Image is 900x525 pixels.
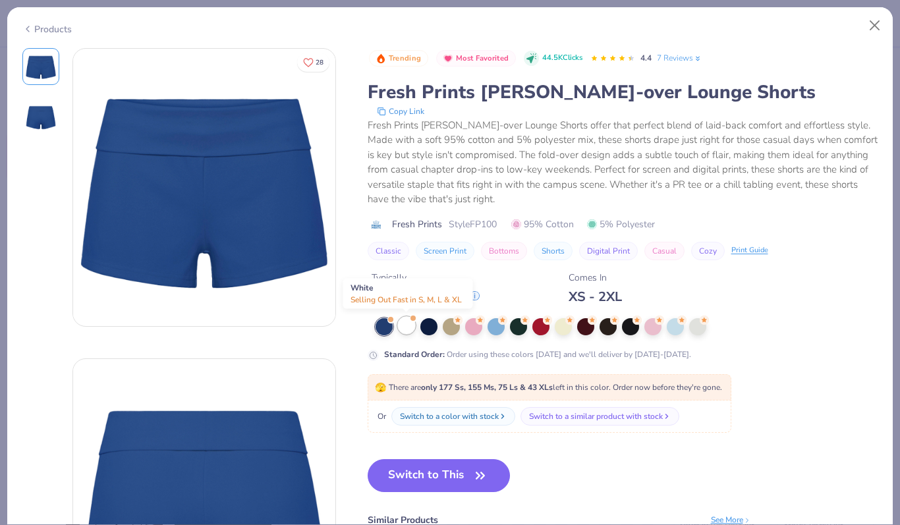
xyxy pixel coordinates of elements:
span: 95% Cotton [511,217,574,231]
button: Classic [368,242,409,260]
span: 4.4 [640,53,652,63]
button: Digital Print [579,242,638,260]
button: copy to clipboard [373,105,428,118]
button: Badge Button [369,50,428,67]
img: brand logo [368,219,385,230]
div: Comes In [569,271,622,285]
span: Most Favorited [456,55,509,62]
span: There are left in this color. Order now before they're gone. [375,382,722,393]
div: XS - 2XL [569,289,622,305]
button: Shorts [534,242,573,260]
button: Screen Print [416,242,474,260]
div: Typically [372,271,480,285]
div: 4.4 Stars [590,48,635,69]
button: Like [297,53,329,72]
button: Casual [644,242,685,260]
button: Badge Button [436,50,516,67]
a: 7 Reviews [657,52,702,64]
div: Order using these colors [DATE] and we'll deliver by [DATE]-[DATE]. [384,348,691,360]
button: Close [862,13,887,38]
span: 🫣 [375,381,386,394]
button: Switch to a similar product with stock [520,407,679,426]
span: 5% Polyester [587,217,655,231]
div: Print Guide [731,245,768,256]
div: Switch to a similar product with stock [529,410,663,422]
img: Most Favorited sort [443,53,453,64]
img: Trending sort [376,53,386,64]
button: Bottoms [481,242,527,260]
strong: Standard Order : [384,349,445,360]
strong: only 177 Ss, 155 Ms, 75 Ls & 43 XLs [421,382,553,393]
span: 28 [316,59,323,66]
div: Fresh Prints [PERSON_NAME]-over Lounge Shorts [368,80,878,105]
button: Switch to This [368,459,511,492]
span: Selling Out Fast in S, M, L & XL [351,294,462,305]
div: Products [22,22,72,36]
span: Trending [389,55,421,62]
div: $ 32.00 - $ 41.00 [372,289,480,305]
img: Back [25,101,57,132]
span: Or [375,410,386,422]
span: Fresh Prints [392,217,442,231]
span: 44.5K Clicks [542,53,582,64]
div: Fresh Prints [PERSON_NAME]-over Lounge Shorts offer that perfect blend of laid-back comfort and e... [368,118,878,207]
button: Switch to a color with stock [391,407,515,426]
img: Front [73,56,335,318]
button: Cozy [691,242,725,260]
div: White [343,279,473,309]
div: Switch to a color with stock [400,410,499,422]
span: Style FP100 [449,217,497,231]
img: Front [25,51,57,82]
